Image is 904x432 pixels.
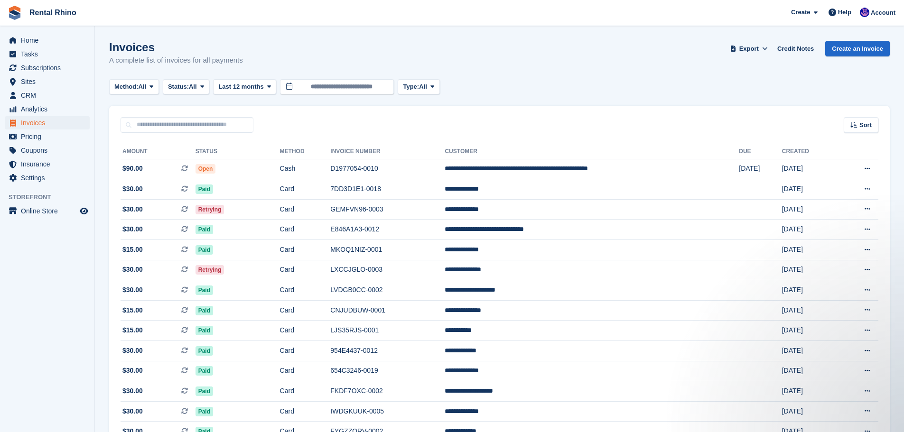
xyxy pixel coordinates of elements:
a: menu [5,171,90,184]
span: All [139,82,147,92]
td: D1977054-0010 [330,159,445,179]
span: Paid [196,184,213,194]
td: Card [280,280,331,301]
td: Card [280,179,331,200]
span: Coupons [21,144,78,157]
span: $15.00 [122,245,143,255]
th: Amount [121,144,196,159]
img: Ari Kolas [860,8,869,17]
td: [DATE] [782,381,838,402]
span: All [189,82,197,92]
span: Home [21,34,78,47]
span: Export [739,44,759,54]
span: All [419,82,427,92]
td: [DATE] [782,199,838,220]
span: Paid [196,346,213,356]
td: 654C3246-0019 [330,361,445,381]
td: Card [280,260,331,280]
span: Help [838,8,851,17]
td: LXCCJGLO-0003 [330,260,445,280]
span: Status: [168,82,189,92]
span: $30.00 [122,386,143,396]
span: $90.00 [122,164,143,174]
th: Method [280,144,331,159]
td: [DATE] [782,341,838,361]
a: menu [5,144,90,157]
span: $30.00 [122,406,143,416]
td: [DATE] [782,220,838,240]
a: Create an Invoice [825,41,890,56]
a: menu [5,34,90,47]
span: $15.00 [122,305,143,315]
td: [DATE] [782,361,838,381]
td: [DATE] [739,159,782,179]
td: Card [280,381,331,402]
span: Type: [403,82,419,92]
span: Paid [196,407,213,416]
span: $15.00 [122,325,143,335]
span: Invoices [21,116,78,129]
td: IWDGKUUK-0005 [330,401,445,422]
span: Paid [196,306,213,315]
td: [DATE] [782,159,838,179]
p: A complete list of invoices for all payments [109,55,243,66]
th: Status [196,144,280,159]
td: Card [280,240,331,260]
span: $30.00 [122,224,143,234]
span: $30.00 [122,184,143,194]
td: [DATE] [782,401,838,422]
span: Retrying [196,205,224,214]
span: Paid [196,386,213,396]
td: 954E4437-0012 [330,341,445,361]
button: Status: All [163,79,209,95]
td: LVDGB0CC-0002 [330,280,445,301]
th: Due [739,144,782,159]
span: Subscriptions [21,61,78,74]
span: Analytics [21,102,78,116]
span: Paid [196,366,213,376]
td: MKOQ1NIZ-0001 [330,240,445,260]
span: Sites [21,75,78,88]
span: $30.00 [122,366,143,376]
img: stora-icon-8386f47178a22dfd0bd8f6a31ec36ba5ce8667c1dd55bd0f319d3a0aa187defe.svg [8,6,22,20]
td: E846A1A3-0012 [330,220,445,240]
td: Card [280,321,331,341]
span: Storefront [9,193,94,202]
a: menu [5,75,90,88]
h1: Invoices [109,41,243,54]
a: Credit Notes [774,41,818,56]
button: Method: All [109,79,159,95]
span: $30.00 [122,204,143,214]
span: Account [871,8,895,18]
td: Card [280,361,331,381]
th: Customer [445,144,739,159]
button: Type: All [398,79,439,95]
span: Paid [196,326,213,335]
span: Paid [196,225,213,234]
td: FKDF7OXC-0002 [330,381,445,402]
td: 7DD3D1E1-0018 [330,179,445,200]
span: Open [196,164,216,174]
a: menu [5,102,90,116]
td: [DATE] [782,300,838,321]
td: Card [280,401,331,422]
span: Paid [196,245,213,255]
span: Settings [21,171,78,184]
span: Paid [196,285,213,295]
td: [DATE] [782,179,838,200]
a: menu [5,47,90,61]
a: menu [5,157,90,171]
td: GEMFVN96-0003 [330,199,445,220]
span: $30.00 [122,346,143,356]
td: LJS35RJS-0001 [330,321,445,341]
span: $30.00 [122,285,143,295]
td: [DATE] [782,240,838,260]
td: [DATE] [782,280,838,301]
td: Card [280,341,331,361]
span: Sort [859,120,872,130]
th: Created [782,144,838,159]
span: $30.00 [122,265,143,275]
span: Insurance [21,157,78,171]
td: CNJUDBUW-0001 [330,300,445,321]
td: Card [280,199,331,220]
